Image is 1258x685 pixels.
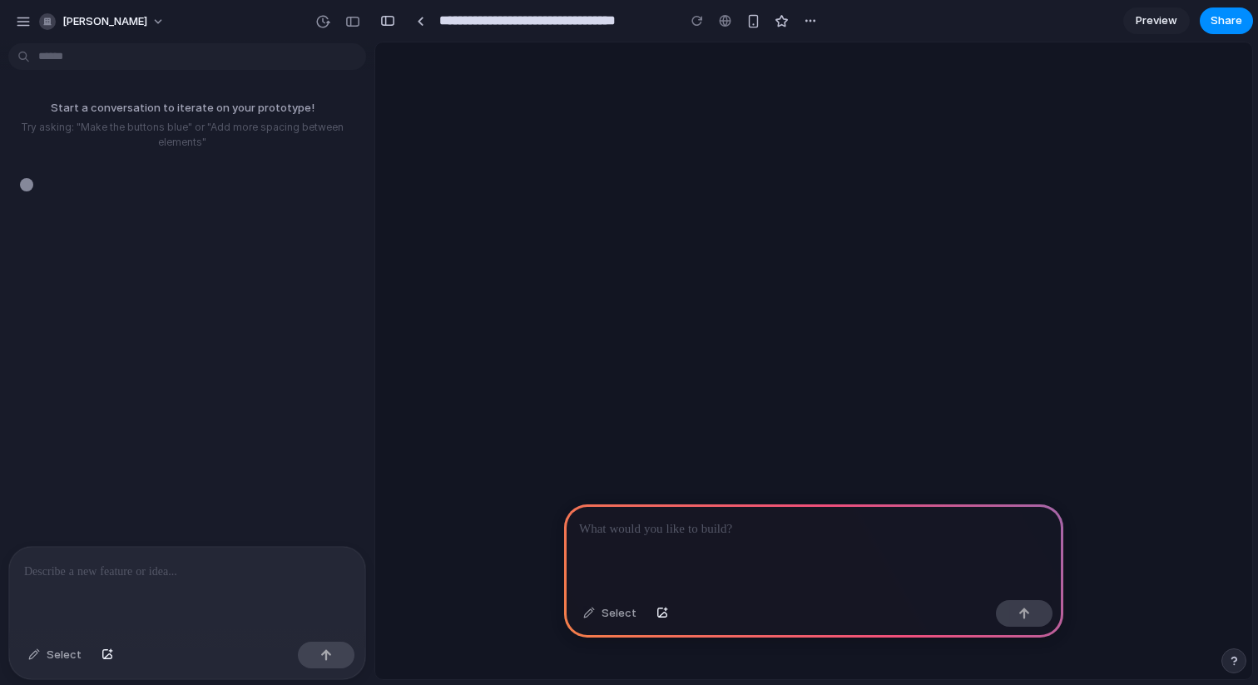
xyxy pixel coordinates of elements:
[1136,12,1177,29] span: Preview
[32,8,173,35] button: [PERSON_NAME]
[1211,12,1242,29] span: Share
[62,13,147,30] span: [PERSON_NAME]
[7,100,358,117] p: Start a conversation to iterate on your prototype!
[1200,7,1253,34] button: Share
[7,120,358,150] p: Try asking: "Make the buttons blue" or "Add more spacing between elements"
[1123,7,1190,34] a: Preview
